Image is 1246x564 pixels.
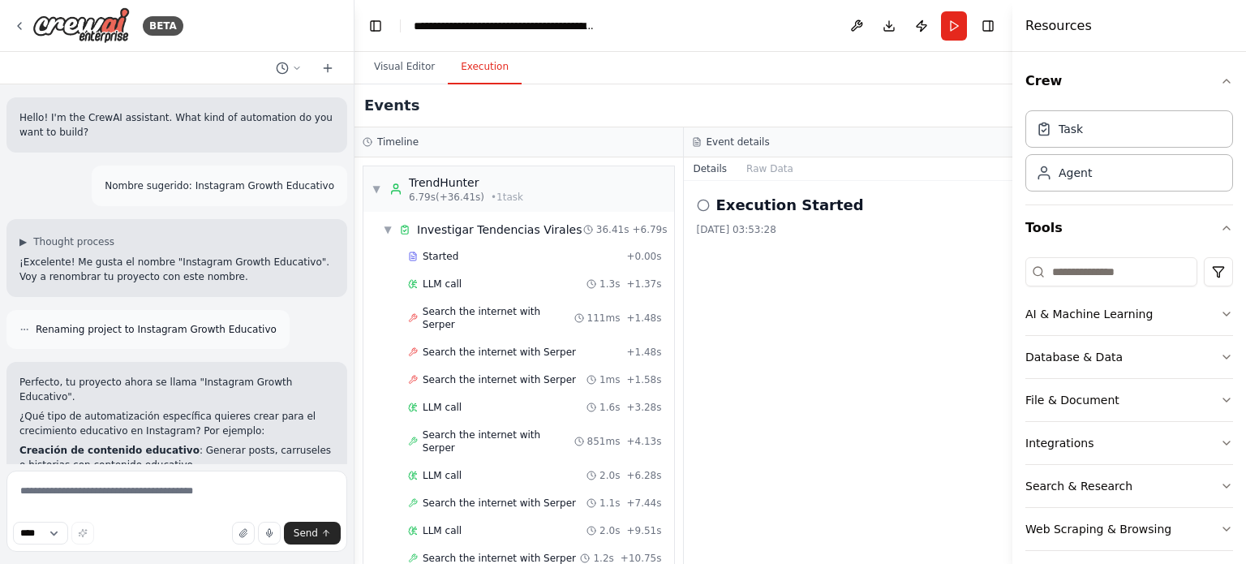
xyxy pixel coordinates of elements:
button: Hide right sidebar [977,15,999,37]
div: AI & Machine Learning [1025,306,1153,322]
button: Send [284,522,341,545]
strong: Creación de contenido educativo [19,445,200,456]
span: Search the internet with Serper [423,373,576,386]
span: 2.0s [599,469,620,482]
li: : Generar posts, carruseles o historias con contenido educativo [19,443,334,472]
span: Started [423,250,458,263]
button: Crew [1025,58,1233,104]
span: + 9.51s [626,524,661,537]
span: Search the internet with Serper [423,497,576,510]
button: Click to speak your automation idea [258,522,281,545]
span: + 6.79s [632,223,667,236]
span: 1.1s [599,497,620,510]
span: + 1.37s [626,278,661,291]
span: LLM call [423,278,462,291]
div: Web Scraping & Browsing [1025,521,1171,537]
button: Execution [448,50,522,84]
button: File & Document [1025,379,1233,421]
span: + 3.28s [626,401,661,414]
div: Tools [1025,251,1233,564]
span: Investigar Tendencias Virales [417,222,582,238]
p: Hello! I'm the CrewAI assistant. What kind of automation do you want to build? [19,110,334,140]
div: TrendHunter [409,174,523,191]
p: ¿Qué tipo de automatización específica quieres crear para el crecimiento educativo en Instagram? ... [19,409,334,438]
span: ▶ [19,235,27,248]
span: + 1.48s [626,346,661,359]
span: 851ms [587,435,621,448]
div: Crew [1025,104,1233,205]
span: + 1.58s [626,373,661,386]
nav: breadcrumb [414,18,596,34]
span: Search the internet with Serper [423,428,574,454]
span: Search the internet with Serper [423,346,576,359]
span: + 4.13s [626,435,661,448]
span: 1.3s [599,278,620,291]
button: ▶Thought process [19,235,114,248]
div: Integrations [1025,435,1093,451]
span: • 1 task [491,191,523,204]
span: LLM call [423,524,462,537]
h2: Events [364,94,419,117]
div: Agent [1059,165,1092,181]
span: Send [294,527,318,540]
span: 111ms [587,312,621,325]
button: Tools [1025,205,1233,251]
span: LLM call [423,401,462,414]
span: + 6.28s [626,469,661,482]
button: Database & Data [1025,336,1233,378]
button: Start a new chat [315,58,341,78]
button: Details [684,157,737,180]
div: File & Document [1025,392,1119,408]
button: Upload files [232,522,255,545]
img: Logo [32,7,130,44]
h3: Event details [707,136,770,149]
span: + 0.00s [626,250,661,263]
span: ▼ [372,183,381,196]
h4: Resources [1025,16,1092,36]
button: Integrations [1025,422,1233,464]
span: 6.79s (+36.41s) [409,191,484,204]
span: 2.0s [599,524,620,537]
p: ¡Excelente! Me gusta el nombre "Instagram Growth Educativo". Voy a renombrar tu proyecto con este... [19,255,334,284]
button: Search & Research [1025,465,1233,507]
button: Improve this prompt [71,522,94,545]
div: Search & Research [1025,478,1132,494]
button: Raw Data [737,157,803,180]
button: Visual Editor [361,50,448,84]
span: LLM call [423,469,462,482]
button: AI & Machine Learning [1025,293,1233,335]
button: Web Scraping & Browsing [1025,508,1233,550]
div: Task [1059,121,1083,137]
button: Switch to previous chat [269,58,308,78]
h3: Timeline [377,136,419,149]
button: Hide left sidebar [364,15,387,37]
span: ▼ [383,223,393,236]
span: 1ms [599,373,621,386]
span: Thought process [33,235,114,248]
div: Database & Data [1025,349,1123,365]
div: [DATE] 03:53:28 [697,223,1000,236]
div: BETA [143,16,183,36]
h2: Execution Started [716,194,864,217]
span: 1.6s [599,401,620,414]
span: Search the internet with Serper [423,305,574,331]
span: Renaming project to Instagram Growth Educativo [36,323,277,336]
span: + 1.48s [626,312,661,325]
p: Nombre sugerido: Instagram Growth Educativo [105,179,334,193]
span: + 7.44s [626,497,661,510]
span: 36.41s [596,223,629,236]
p: Perfecto, tu proyecto ahora se llama "Instagram Growth Educativo". [19,375,334,404]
